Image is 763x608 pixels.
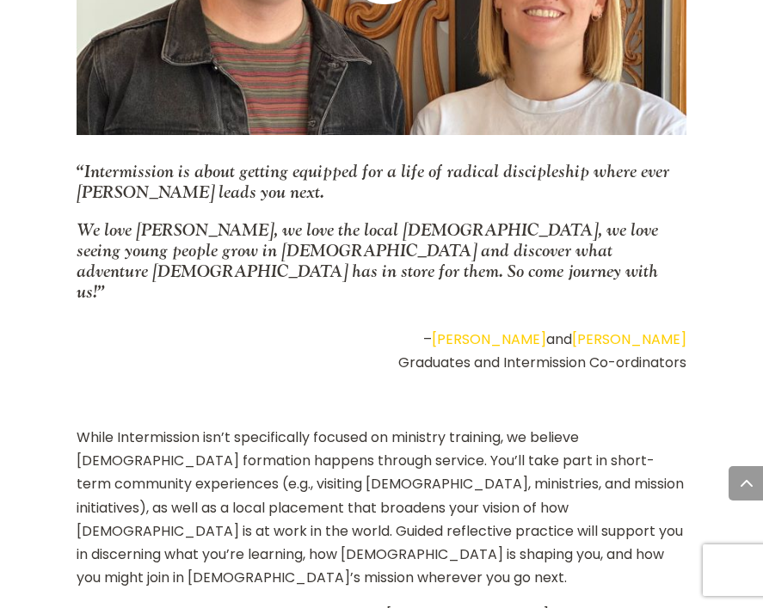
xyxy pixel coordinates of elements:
[77,219,687,302] p: We love [PERSON_NAME], we love the local [DEMOGRAPHIC_DATA], we love seeing young people grow in ...
[572,329,686,349] a: [PERSON_NAME]
[432,329,546,349] a: [PERSON_NAME]
[77,161,687,219] p: “Intermission is about getting equipped for a life of radical discipleship where ever [PERSON_NAM...
[77,426,687,603] p: While Intermission isn’t specifically focused on ministry training, we believe [DEMOGRAPHIC_DATA]...
[77,328,687,374] p: – and Graduates and Intermission Co-ordinators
